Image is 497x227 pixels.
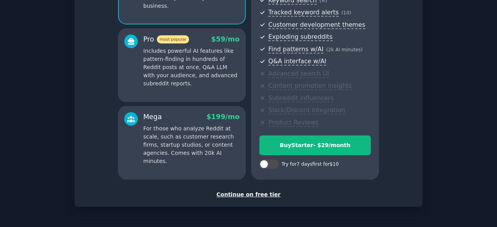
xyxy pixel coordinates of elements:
[268,21,365,29] span: Customer development themes
[268,9,339,17] span: Tracked keyword alerts
[268,106,345,114] span: Slack/Discord integration
[143,35,189,44] div: Pro
[157,35,189,43] span: most popular
[143,112,162,122] div: Mega
[260,141,370,149] div: Buy Starter - $ 29 /month
[282,161,339,168] div: Try for 7 days first for $10
[268,94,334,102] span: Subreddit influencers
[143,125,240,165] p: For those who analyze Reddit at scale, such as customer research firms, startup studios, or conte...
[259,135,371,155] button: BuyStarter- $29/month
[211,35,240,43] span: $ 59 /mo
[326,47,363,52] span: ( 2k AI minutes )
[207,113,240,121] span: $ 199 /mo
[341,10,351,16] span: ( 10 )
[268,82,352,90] span: Content promotion insights
[268,33,332,41] span: Exploding subreddits
[268,45,323,54] span: Find patterns w/AI
[268,119,318,127] span: Product Reviews
[268,57,326,66] span: Q&A interface w/AI
[268,70,329,78] span: Advanced search UI
[83,191,414,199] div: Continue on free tier
[143,47,240,88] p: Includes powerful AI features like pattern-finding in hundreds of Reddit posts at once, Q&A LLM w...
